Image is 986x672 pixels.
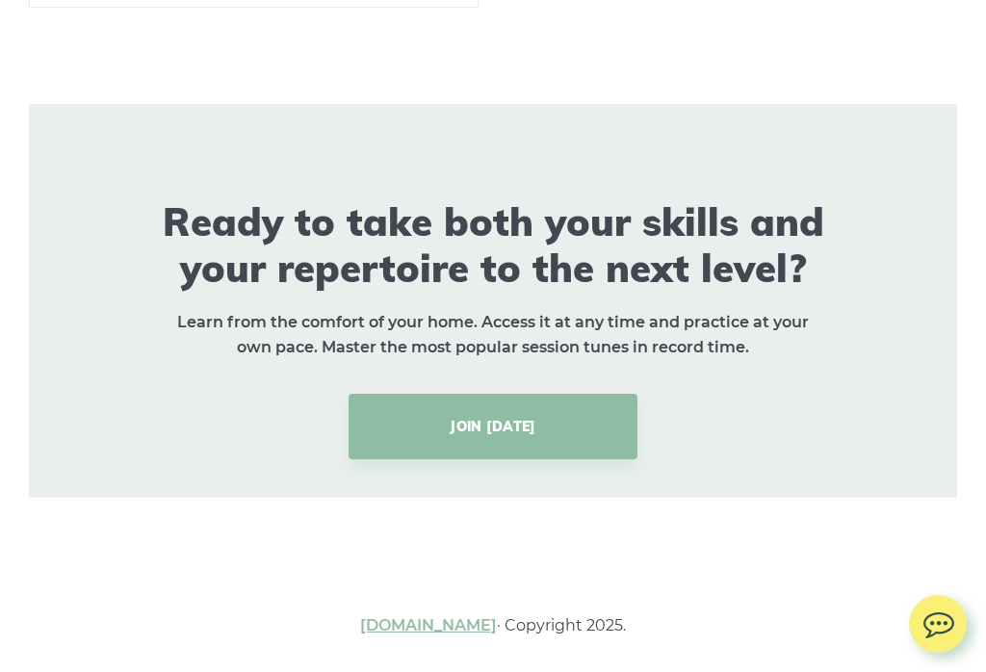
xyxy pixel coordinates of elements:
[909,595,967,644] img: chat.svg
[142,198,844,291] h2: Ready to take both your skills and your repertoire to the next level?
[170,613,816,638] p: · Copyright 2025.
[360,616,497,634] a: [DOMAIN_NAME]
[349,394,637,459] a: JOIN [DATE]
[177,313,809,356] strong: Learn from the comfort of your home. Access it at any time and practice at your own pace. Master ...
